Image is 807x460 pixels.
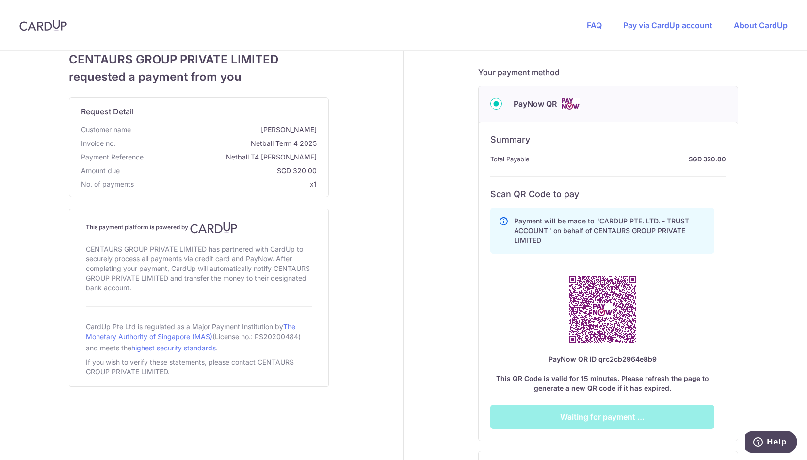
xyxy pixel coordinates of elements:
[310,180,317,188] span: x1
[598,355,657,363] span: qrc2cb2964e8b9
[490,153,530,165] span: Total Payable
[69,68,329,86] span: requested a payment from you
[734,20,788,30] a: About CardUp
[623,20,712,30] a: Pay via CardUp account
[119,139,317,148] span: Netball Term 4 2025
[86,242,312,295] div: CENTAURS GROUP PRIVATE LIMITED has partnered with CardUp to securely process all payments via cre...
[147,152,317,162] span: Netball T4 [PERSON_NAME]
[490,98,726,110] div: PayNow QR Cards logo
[745,431,797,455] iframe: Opens a widget where you can find more information
[514,216,706,245] p: Payment will be made to "CARDUP PTE. LTD. - TRUST ACCOUNT" on behalf of CENTAURS GROUP PRIVATE LI...
[86,222,312,234] h4: This payment platform is powered by
[514,98,557,110] span: PayNow QR
[81,139,115,148] span: Invoice no.
[86,355,312,379] div: If you wish to verify these statements, please contact CENTAURS GROUP PRIVATE LIMITED.
[533,153,726,165] strong: SGD 320.00
[19,19,67,31] img: CardUp
[81,179,134,189] span: No. of payments
[561,98,580,110] img: Cards logo
[190,222,238,234] img: CardUp
[587,20,602,30] a: FAQ
[549,355,597,363] span: PayNow QR ID
[135,125,317,135] span: [PERSON_NAME]
[558,265,647,354] img: PayNow QR Code
[124,166,317,175] span: SGD 320.00
[478,66,738,78] h5: Your payment method
[81,125,131,135] span: Customer name
[69,51,329,68] span: CENTAURS GROUP PRIVATE LIMITED
[131,344,216,352] a: highest security standards
[490,134,726,145] h6: Summary
[81,107,134,116] span: translation missing: en.request_detail
[490,189,726,200] h6: Scan QR Code to pay
[81,166,120,175] span: Amount due
[490,354,714,393] div: This QR Code is valid for 15 minutes. Please refresh the page to generate a new QR code if it has...
[81,153,144,161] span: translation missing: en.payment_reference
[86,318,312,355] div: CardUp Pte Ltd is regulated as a Major Payment Institution by (License no.: PS20200484) and meets...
